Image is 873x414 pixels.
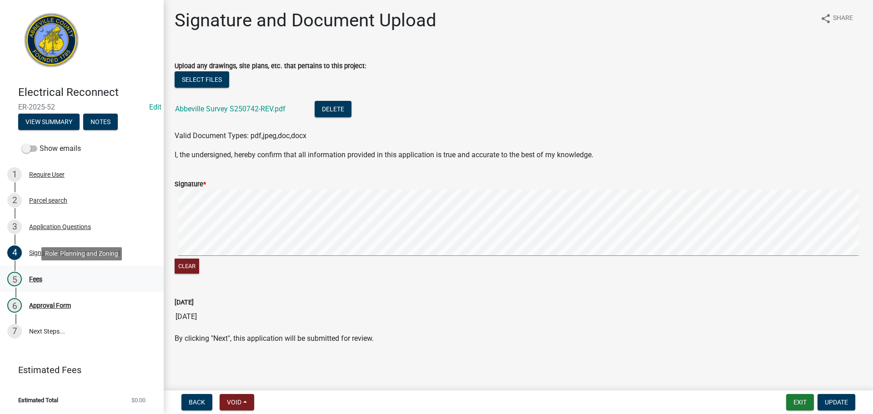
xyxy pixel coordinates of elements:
[7,167,22,182] div: 1
[22,143,81,154] label: Show emails
[175,63,366,70] label: Upload any drawings, site plans, etc. that pertains to this project:
[18,86,156,99] h4: Electrical Reconnect
[818,394,855,410] button: Update
[315,101,351,117] button: Delete
[7,193,22,208] div: 2
[29,224,91,230] div: Application Questions
[786,394,814,410] button: Exit
[83,119,118,126] wm-modal-confirm: Notes
[18,114,80,130] button: View Summary
[825,399,848,406] span: Update
[131,397,145,403] span: $0.00
[18,103,145,111] span: ER-2025-52
[175,10,436,31] h1: Signature and Document Upload
[29,197,67,204] div: Parcel search
[315,105,351,114] wm-modal-confirm: Delete Document
[7,361,149,379] a: Estimated Fees
[149,103,161,111] wm-modal-confirm: Edit Application Number
[175,71,229,88] button: Select files
[175,150,862,160] p: I, the undersigned, hereby confirm that all information provided in this application is true and ...
[83,114,118,130] button: Notes
[18,397,58,403] span: Estimated Total
[175,181,206,188] label: Signature
[189,399,205,406] span: Back
[227,399,241,406] span: Void
[175,259,199,274] button: Clear
[175,105,286,113] a: Abbeville Survey S250742-REV.pdf
[149,103,161,111] a: Edit
[181,394,212,410] button: Back
[175,131,306,140] span: Valid Document Types: pdf,jpeg,doc,docx
[7,245,22,260] div: 4
[7,219,22,234] div: 3
[29,276,42,282] div: Fees
[813,10,860,27] button: shareShare
[29,302,71,309] div: Approval Form
[220,394,254,410] button: Void
[7,298,22,313] div: 6
[833,13,853,24] span: Share
[175,333,862,344] p: By clicking "Next", this application will be submitted for review.
[820,13,831,24] i: share
[7,272,22,286] div: 5
[29,249,120,256] div: Signature and Document Upload
[175,299,194,306] label: [DATE]
[41,247,122,260] div: Role: Planning and Zoning
[18,119,80,126] wm-modal-confirm: Summary
[18,10,85,76] img: Abbeville County, South Carolina
[7,324,22,339] div: 7
[29,171,65,178] div: Require User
